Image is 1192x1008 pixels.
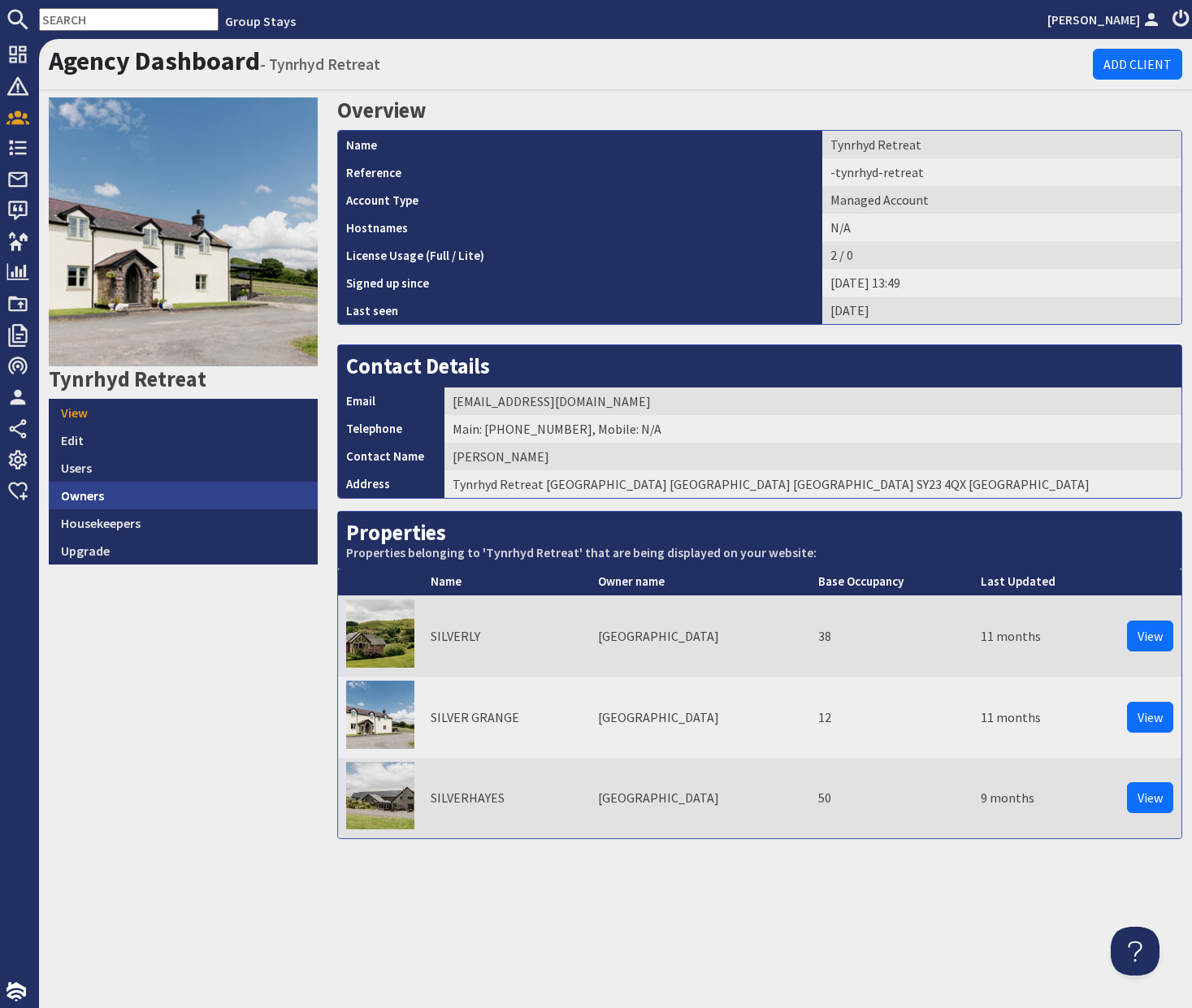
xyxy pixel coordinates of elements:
th: Address [338,470,444,498]
a: Group Stays [225,13,296,29]
a: Housekeepers [49,509,318,537]
th: Base Occupancy [810,569,973,595]
img: Tynrhyd Retreat's icon [49,97,318,366]
a: View [1127,782,1173,813]
a: Upgrade [49,537,318,565]
th: Owner name [590,569,810,595]
td: Tynrhyd Retreat [822,131,1181,158]
th: Name [423,569,591,595]
td: Managed Account [822,186,1181,214]
th: Contact Name [338,443,444,470]
img: SILVERHAYES's icon [346,762,414,830]
th: Telephone [338,415,444,443]
a: Owners [49,482,318,509]
a: View [49,399,318,426]
a: View [1127,702,1173,733]
small: - Tynrhyd Retreat [260,54,380,74]
a: Users [49,454,318,482]
td: [EMAIL_ADDRESS][DOMAIN_NAME] [444,387,1181,415]
td: [DATE] [822,296,1181,324]
a: 38 [818,628,831,644]
th: Last seen [338,296,822,324]
small: Properties belonging to 'Tynrhyd Retreat' that are being displayed on your website: [346,545,1173,560]
td: -tynrhyd-retreat [822,158,1181,186]
a: 11 months [981,709,1041,725]
th: License Usage (Full / Lite) [338,241,822,269]
iframe: Toggle Customer Support [1111,927,1159,976]
a: [GEOGRAPHIC_DATA] [598,709,719,725]
td: 2 / 0 [822,241,1181,269]
h2: Properties [338,512,1181,569]
td: N/A [822,214,1181,241]
h2: Tynrhyd Retreat [49,366,318,392]
th: Last Updated [973,569,1119,595]
a: SILVERHAYES [431,790,505,806]
a: Edit [49,426,318,454]
a: SILVER GRANGE [431,709,519,725]
a: 50 [818,790,831,806]
img: staytech_i_w-64f4e8e9ee0a9c174fd5317b4b171b261742d2d393467e5bdba4413f4f884c10.svg [7,982,26,1002]
td: Main: [PHONE_NUMBER], Mobile: N/A [444,415,1181,443]
td: Tynrhyd Retreat [GEOGRAPHIC_DATA] [GEOGRAPHIC_DATA] [GEOGRAPHIC_DATA] SY23 4QX [GEOGRAPHIC_DATA] [444,470,1181,498]
th: Hostnames [338,214,822,241]
a: [GEOGRAPHIC_DATA] [598,628,719,644]
th: Name [338,131,822,158]
a: Agency Dashboard [49,45,260,77]
img: SILVERLY's icon [346,599,414,668]
td: [DATE] 13:49 [822,269,1181,296]
th: Signed up since [338,269,822,296]
a: 11 months [981,628,1041,644]
a: 12 [818,709,831,725]
a: [PERSON_NAME] [1047,10,1163,29]
a: 9 months [981,790,1034,806]
input: SEARCH [39,8,219,31]
img: SILVER GRANGE's icon [346,681,414,749]
h2: Overview [337,97,1182,123]
th: Account Type [338,186,822,214]
a: Add Client [1093,49,1182,80]
a: [GEOGRAPHIC_DATA] [598,790,719,806]
a: SILVERLY [431,628,480,644]
th: Reference [338,158,822,186]
a: View [1127,621,1173,651]
h2: Contact Details [338,345,1181,387]
td: [PERSON_NAME] [444,443,1181,470]
th: Email [338,387,444,415]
